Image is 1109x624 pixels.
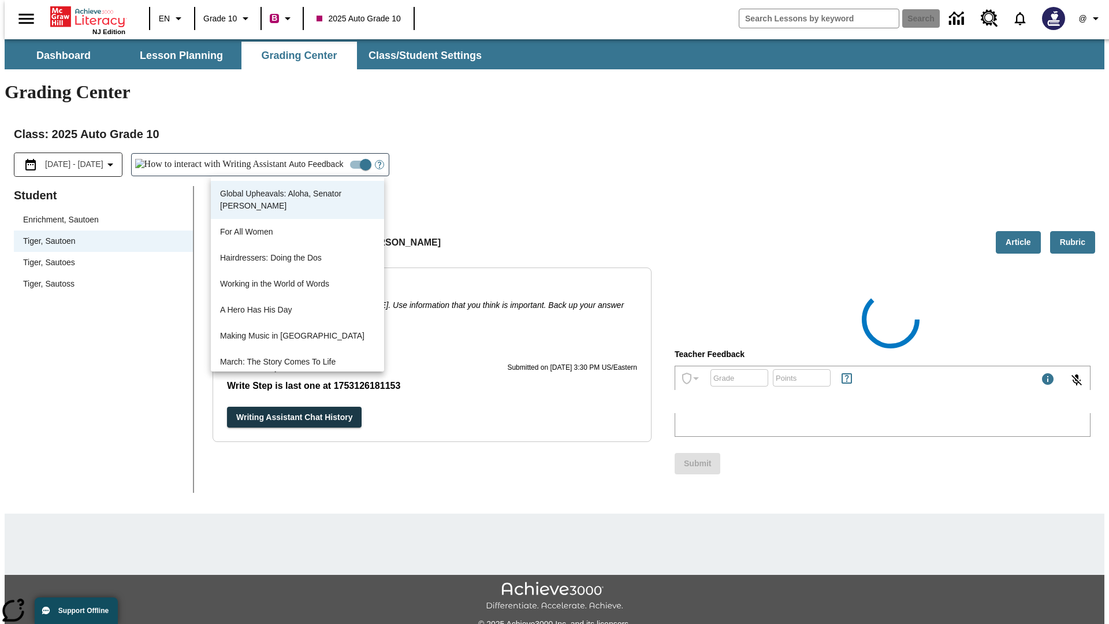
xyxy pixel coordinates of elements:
[220,278,329,290] p: Working in the World of Words
[220,226,273,238] p: For All Women
[220,356,336,368] p: March: The Story Comes To Life
[220,188,375,212] p: Global Upheavals: Aloha, Senator [PERSON_NAME]
[220,330,364,342] p: Making Music in [GEOGRAPHIC_DATA]
[220,252,322,264] p: Hairdressers: Doing the Dos
[220,304,292,316] p: A Hero Has His Day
